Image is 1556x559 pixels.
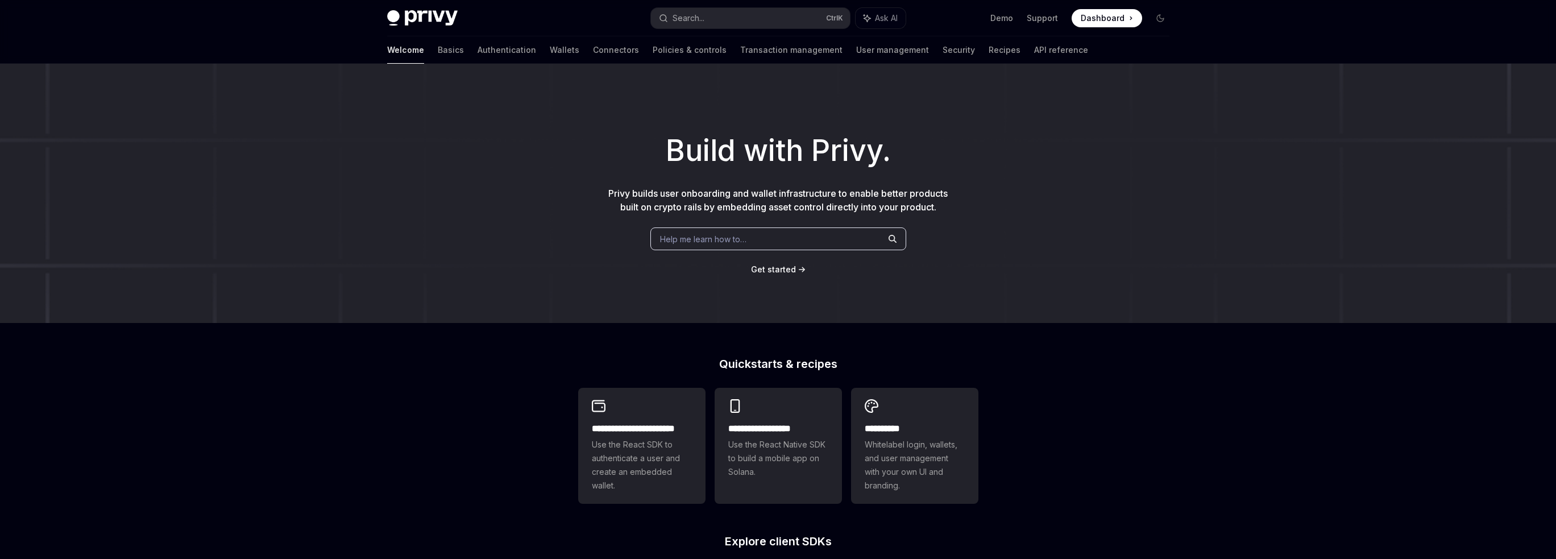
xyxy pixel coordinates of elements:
button: Search...CtrlK [651,8,850,28]
span: Whitelabel login, wallets, and user management with your own UI and branding. [865,438,965,492]
a: Basics [438,36,464,64]
button: Ask AI [856,8,906,28]
span: Get started [751,264,796,274]
span: Dashboard [1081,13,1125,24]
span: Help me learn how to… [660,233,746,245]
a: Demo [990,13,1013,24]
a: Support [1027,13,1058,24]
img: dark logo [387,10,458,26]
h2: Quickstarts & recipes [578,358,978,370]
a: Policies & controls [653,36,727,64]
a: Security [943,36,975,64]
span: Use the React Native SDK to build a mobile app on Solana. [728,438,828,479]
h1: Build with Privy. [18,129,1538,173]
span: Ask AI [875,13,898,24]
button: Toggle dark mode [1151,9,1169,27]
a: Welcome [387,36,424,64]
a: Dashboard [1072,9,1142,27]
span: Use the React SDK to authenticate a user and create an embedded wallet. [592,438,692,492]
a: Get started [751,264,796,275]
h2: Explore client SDKs [578,536,978,547]
a: API reference [1034,36,1088,64]
a: Wallets [550,36,579,64]
a: Recipes [989,36,1020,64]
a: **** **** **** ***Use the React Native SDK to build a mobile app on Solana. [715,388,842,504]
a: **** *****Whitelabel login, wallets, and user management with your own UI and branding. [851,388,978,504]
span: Privy builds user onboarding and wallet infrastructure to enable better products built on crypto ... [608,188,948,213]
a: Connectors [593,36,639,64]
span: Ctrl K [826,14,843,23]
a: Authentication [478,36,536,64]
div: Search... [673,11,704,25]
a: User management [856,36,929,64]
a: Transaction management [740,36,843,64]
